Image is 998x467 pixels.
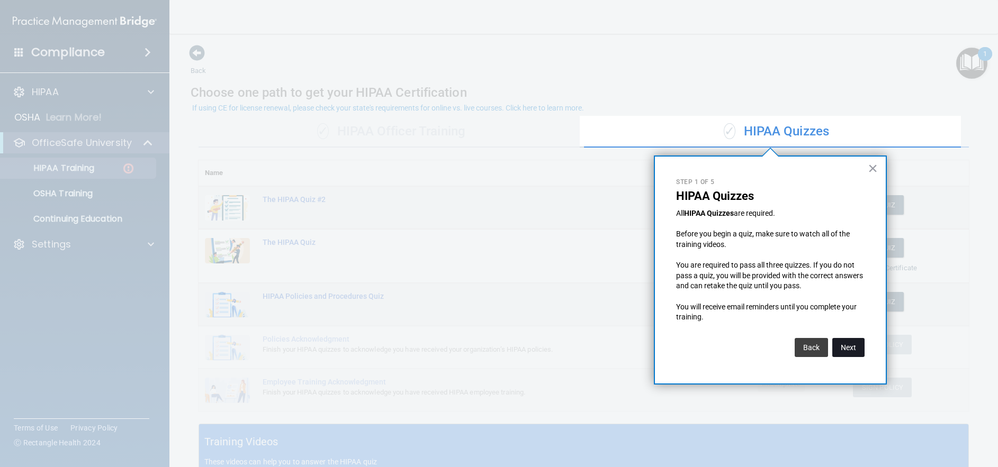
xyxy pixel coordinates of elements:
[676,189,865,203] p: HIPAA Quizzes
[868,160,878,177] button: Close
[676,260,865,291] p: You are required to pass all three quizzes. If you do not pass a quiz, you will be provided with ...
[795,338,828,357] button: Back
[676,302,865,323] p: You will receive email reminders until you complete your training.
[584,116,969,148] div: HIPAA Quizzes
[684,209,734,217] strong: HIPAA Quizzes
[734,209,775,217] span: are required.
[676,178,865,187] p: Step 1 of 5
[676,229,865,250] p: Before you begin a quiz, make sure to watch all of the training videos.
[724,123,735,139] span: ✓
[676,209,684,217] span: All
[945,394,985,434] iframe: Drift Widget Chat Controller
[832,338,865,357] button: Next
